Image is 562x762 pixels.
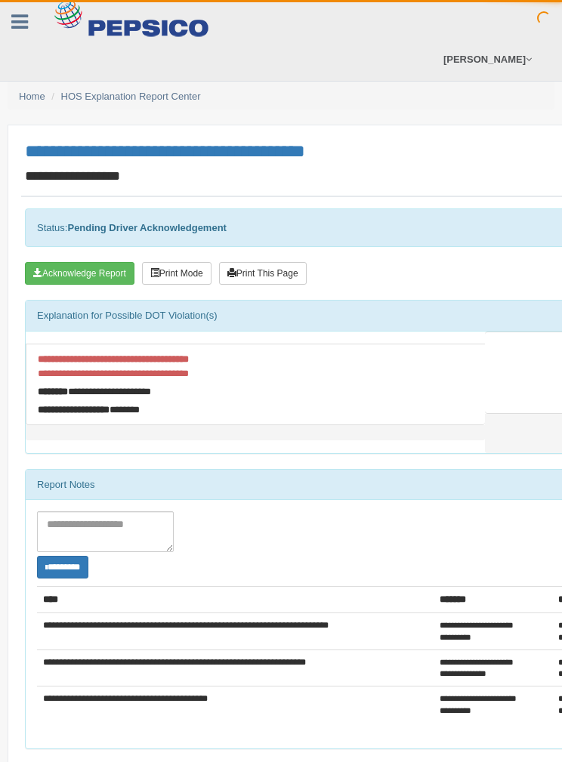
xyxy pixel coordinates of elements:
[61,91,201,102] a: HOS Explanation Report Center
[142,262,212,285] button: Print Mode
[67,222,226,233] strong: Pending Driver Acknowledgement
[25,262,134,285] button: Acknowledge Receipt
[219,262,307,285] button: Print This Page
[436,38,539,81] a: [PERSON_NAME]
[37,556,88,578] button: Change Filter Options
[19,91,45,102] a: Home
